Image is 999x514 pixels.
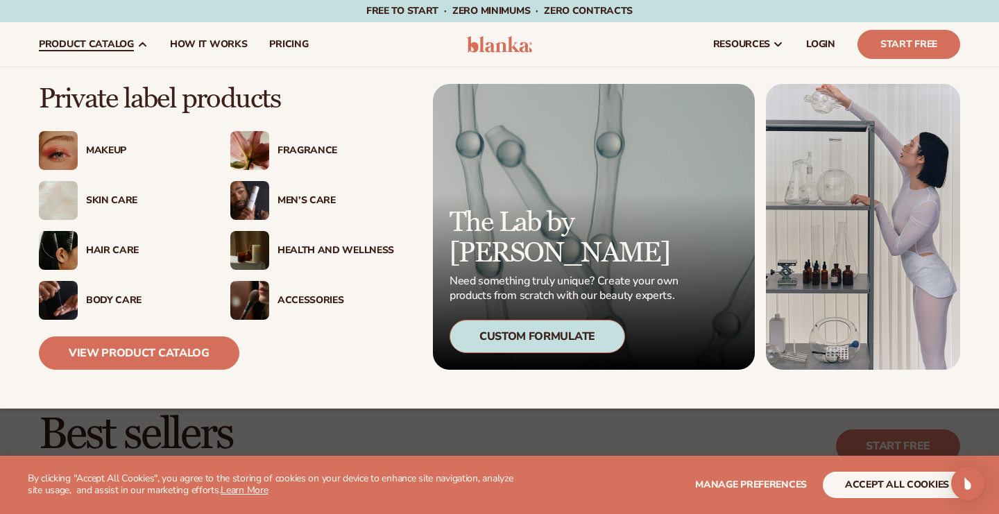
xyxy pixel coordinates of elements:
[450,320,625,353] div: Custom Formulate
[39,131,78,170] img: Female with glitter eye makeup.
[39,281,78,320] img: Male hand applying moisturizer.
[39,131,203,170] a: Female with glitter eye makeup. Makeup
[86,245,203,257] div: Hair Care
[277,195,394,207] div: Men’s Care
[39,336,239,370] a: View Product Catalog
[230,281,394,320] a: Female with makeup brush. Accessories
[823,472,971,498] button: accept all cookies
[951,467,984,500] div: Open Intercom Messenger
[86,295,203,307] div: Body Care
[86,195,203,207] div: Skin Care
[230,231,394,270] a: Candles and incense on table. Health And Wellness
[277,145,394,157] div: Fragrance
[221,483,268,497] a: Learn More
[857,30,960,59] a: Start Free
[39,281,203,320] a: Male hand applying moisturizer. Body Care
[795,22,846,67] a: LOGIN
[702,22,795,67] a: resources
[230,131,269,170] img: Pink blooming flower.
[39,231,203,270] a: Female hair pulled back with clips. Hair Care
[230,231,269,270] img: Candles and incense on table.
[258,22,319,67] a: pricing
[39,84,394,114] p: Private label products
[277,245,394,257] div: Health And Wellness
[28,473,522,497] p: By clicking "Accept All Cookies", you agree to the storing of cookies on your device to enhance s...
[230,281,269,320] img: Female with makeup brush.
[39,181,203,220] a: Cream moisturizer swatch. Skin Care
[713,39,770,50] span: resources
[366,4,633,17] span: Free to start · ZERO minimums · ZERO contracts
[230,131,394,170] a: Pink blooming flower. Fragrance
[269,39,308,50] span: pricing
[39,231,78,270] img: Female hair pulled back with clips.
[433,84,755,370] a: Microscopic product formula. The Lab by [PERSON_NAME] Need something truly unique? Create your ow...
[159,22,259,67] a: How It Works
[450,274,683,303] p: Need something truly unique? Create your own products from scratch with our beauty experts.
[170,39,248,50] span: How It Works
[450,207,683,268] p: The Lab by [PERSON_NAME]
[39,39,134,50] span: product catalog
[695,478,807,491] span: Manage preferences
[86,145,203,157] div: Makeup
[230,181,269,220] img: Male holding moisturizer bottle.
[230,181,394,220] a: Male holding moisturizer bottle. Men’s Care
[467,36,533,53] img: logo
[277,295,394,307] div: Accessories
[39,181,78,220] img: Cream moisturizer swatch.
[766,84,960,370] img: Female in lab with equipment.
[695,472,807,498] button: Manage preferences
[806,39,835,50] span: LOGIN
[28,22,159,67] a: product catalog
